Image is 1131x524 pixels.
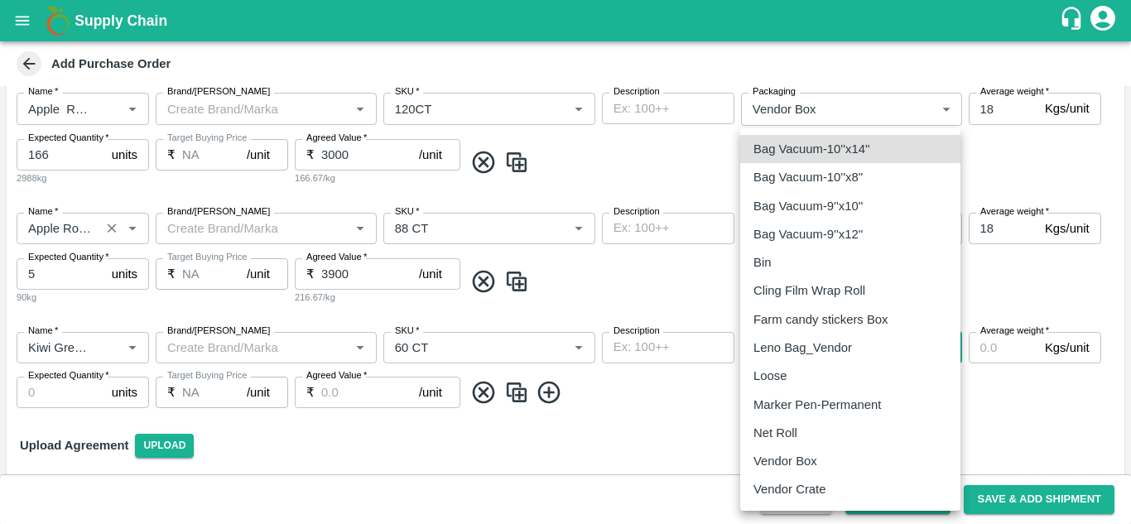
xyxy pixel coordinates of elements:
p: Cling Film Wrap Roll [753,281,865,300]
p: Bin [753,253,771,272]
p: Loose [753,367,787,385]
p: Vendor Box [753,452,817,470]
p: Bag Vacuum-9''x12'' [753,225,863,243]
p: Bag Vacuum-10''x8'' [753,168,863,186]
p: Vendor Crate [753,480,825,498]
p: Farm candy stickers Box [753,310,888,329]
p: Marker Pen-Permanent [753,396,881,414]
p: Bag Vacuum-10''x14'' [753,140,870,158]
p: Net Roll [753,424,797,442]
p: Leno Bag_Vendor [753,339,852,357]
p: Bag Vacuum-9''x10'' [753,197,863,215]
